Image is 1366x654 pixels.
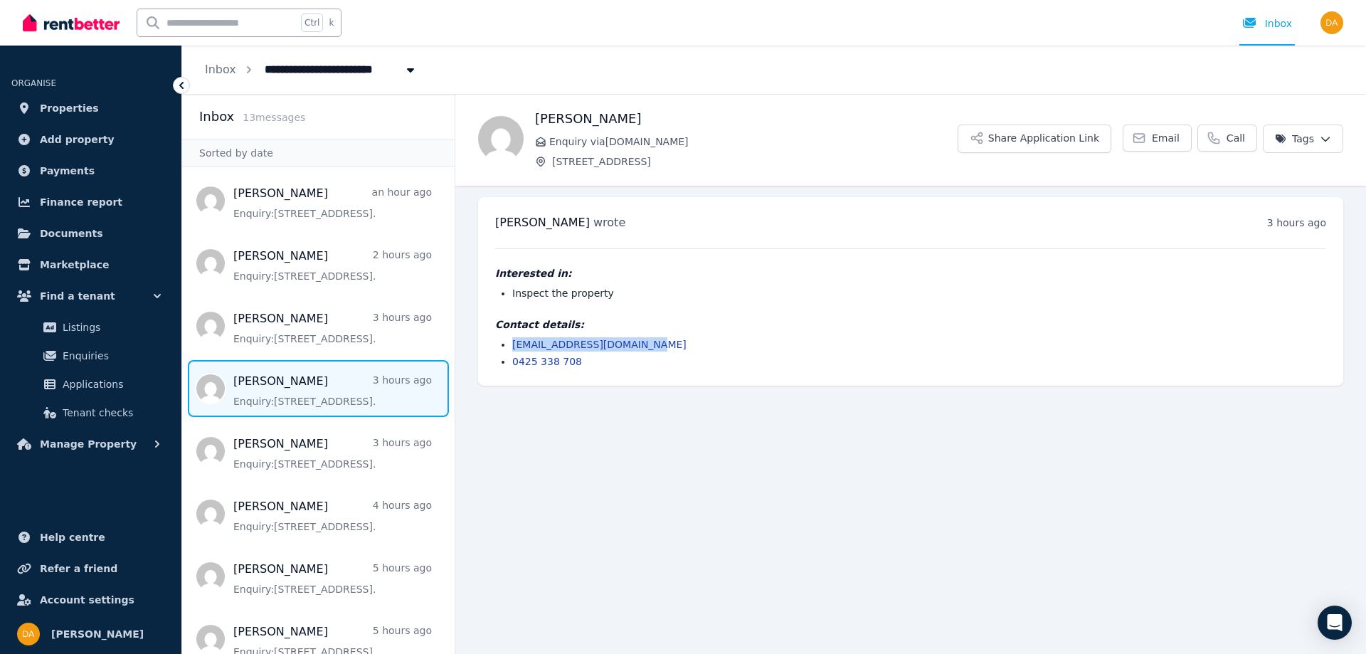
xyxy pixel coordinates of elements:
span: Applications [63,376,159,393]
h2: Inbox [199,107,234,127]
span: [STREET_ADDRESS] [552,154,958,169]
span: Marketplace [40,256,109,273]
span: Help centre [40,529,105,546]
div: Sorted by date [182,139,455,167]
a: Payments [11,157,170,185]
a: [EMAIL_ADDRESS][DOMAIN_NAME] [512,339,687,350]
a: Finance report [11,188,170,216]
span: 13 message s [243,112,305,123]
a: [PERSON_NAME]2 hours agoEnquiry:[STREET_ADDRESS]. [233,248,432,283]
span: [PERSON_NAME] [51,626,144,643]
a: Email [1123,125,1192,152]
span: Tags [1275,132,1314,146]
a: Call [1197,125,1257,152]
a: Applications [17,370,164,399]
a: Tenant checks [17,399,164,427]
span: Payments [40,162,95,179]
div: Inbox [1242,16,1292,31]
a: Properties [11,94,170,122]
a: 0425 338 708 [512,356,582,367]
span: Email [1152,131,1180,145]
li: Inspect the property [512,286,1326,300]
a: [PERSON_NAME]3 hours agoEnquiry:[STREET_ADDRESS]. [233,373,432,408]
span: Finance report [40,194,122,211]
h4: Contact details: [495,317,1326,332]
a: [PERSON_NAME]3 hours agoEnquiry:[STREET_ADDRESS]. [233,310,432,346]
a: [PERSON_NAME]5 hours agoEnquiry:[STREET_ADDRESS]. [233,561,432,596]
span: k [329,17,334,28]
button: Manage Property [11,430,170,458]
a: Documents [11,219,170,248]
a: [PERSON_NAME]3 hours agoEnquiry:[STREET_ADDRESS]. [233,436,432,471]
button: Tags [1263,125,1343,153]
span: Listings [63,319,159,336]
div: Open Intercom Messenger [1318,606,1352,640]
span: [PERSON_NAME] [495,216,590,229]
span: Tenant checks [63,404,159,421]
a: [PERSON_NAME]an hour agoEnquiry:[STREET_ADDRESS]. [233,185,432,221]
span: Refer a friend [40,560,117,577]
button: Share Application Link [958,125,1111,153]
span: Ctrl [301,14,323,32]
span: Enquiries [63,347,159,364]
time: 3 hours ago [1267,217,1326,228]
img: Drew Andrea [1320,11,1343,34]
span: Manage Property [40,436,137,453]
a: Help centre [11,523,170,552]
span: Find a tenant [40,288,115,305]
a: [PERSON_NAME]4 hours agoEnquiry:[STREET_ADDRESS]. [233,498,432,534]
span: wrote [593,216,625,229]
a: Enquiries [17,342,164,370]
nav: Breadcrumb [182,46,440,94]
span: Add property [40,131,115,148]
img: RentBetter [23,12,120,33]
span: Enquiry via [DOMAIN_NAME] [549,135,958,149]
span: Call [1227,131,1245,145]
img: kinjal [478,116,524,162]
h4: Interested in: [495,266,1326,280]
span: ORGANISE [11,78,56,88]
span: Documents [40,225,103,242]
a: Refer a friend [11,554,170,583]
img: Drew Andrea [17,623,40,645]
a: Account settings [11,586,170,614]
a: Inbox [205,63,236,76]
h1: [PERSON_NAME] [535,109,958,129]
span: Properties [40,100,99,117]
a: Listings [17,313,164,342]
a: Add property [11,125,170,154]
span: Account settings [40,591,134,608]
button: Find a tenant [11,282,170,310]
a: Marketplace [11,250,170,279]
